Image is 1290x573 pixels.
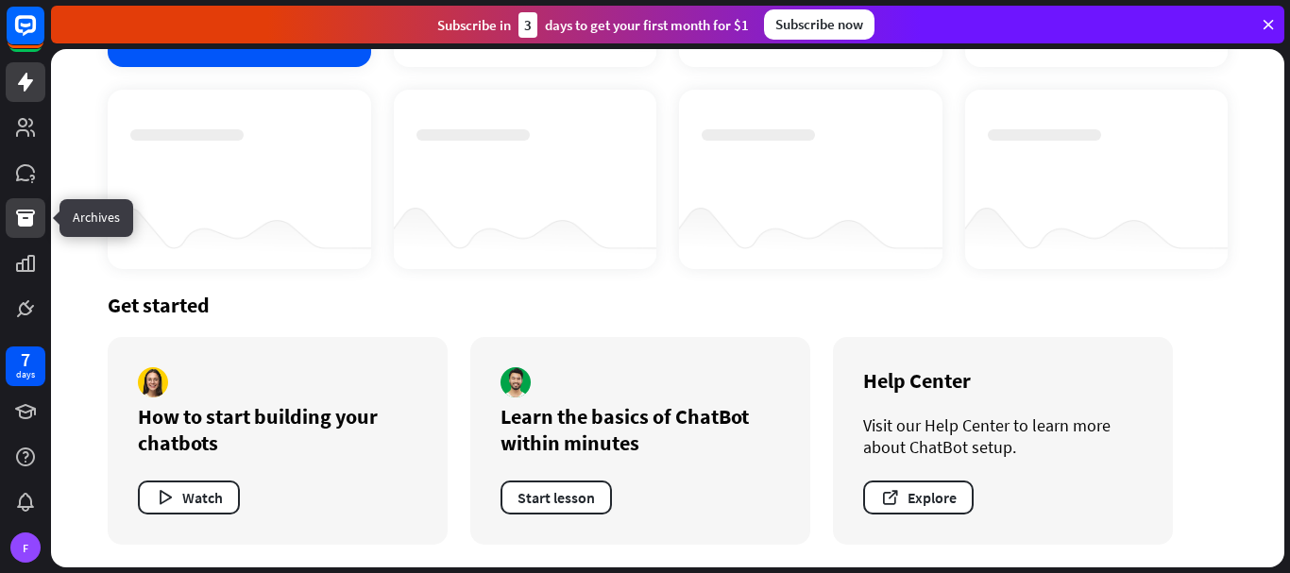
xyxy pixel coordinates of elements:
div: F [10,532,41,563]
div: 3 [518,12,537,38]
button: Explore [863,480,974,514]
div: Learn the basics of ChatBot within minutes [501,403,780,456]
div: How to start building your chatbots [138,403,417,456]
div: Help Center [863,367,1143,394]
button: Open LiveChat chat widget [15,8,72,64]
img: author [501,367,531,397]
a: 7 days [6,346,45,386]
img: author [138,367,168,397]
div: Get started [108,292,1228,318]
div: Visit our Help Center to learn more about ChatBot setup. [863,414,1143,458]
button: Watch [138,480,240,514]
button: Start lesson [501,480,612,514]
div: Subscribe now [764,9,874,40]
div: Subscribe in days to get your first month for $1 [437,12,749,38]
div: 7 [21,351,30,368]
div: days [16,368,35,381]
